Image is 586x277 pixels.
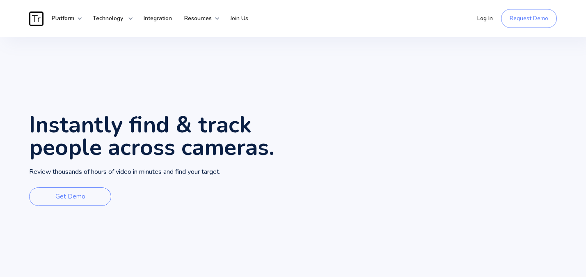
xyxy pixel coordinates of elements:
[29,109,275,163] strong: Instantly find & track people across cameras.
[29,187,111,206] a: Get Demo
[87,6,133,31] div: Technology
[46,6,82,31] div: Platform
[224,6,254,31] a: Join Us
[137,6,178,31] a: Integration
[93,14,123,22] strong: Technology
[184,14,212,22] strong: Resources
[29,12,46,26] a: home
[29,12,43,26] img: Traces Logo
[501,9,557,28] a: Request Demo
[178,6,220,31] div: Resources
[471,6,499,31] a: Log In
[29,167,220,177] p: Review thousands of hours of video in minutes and find your target.
[52,14,74,22] strong: Platform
